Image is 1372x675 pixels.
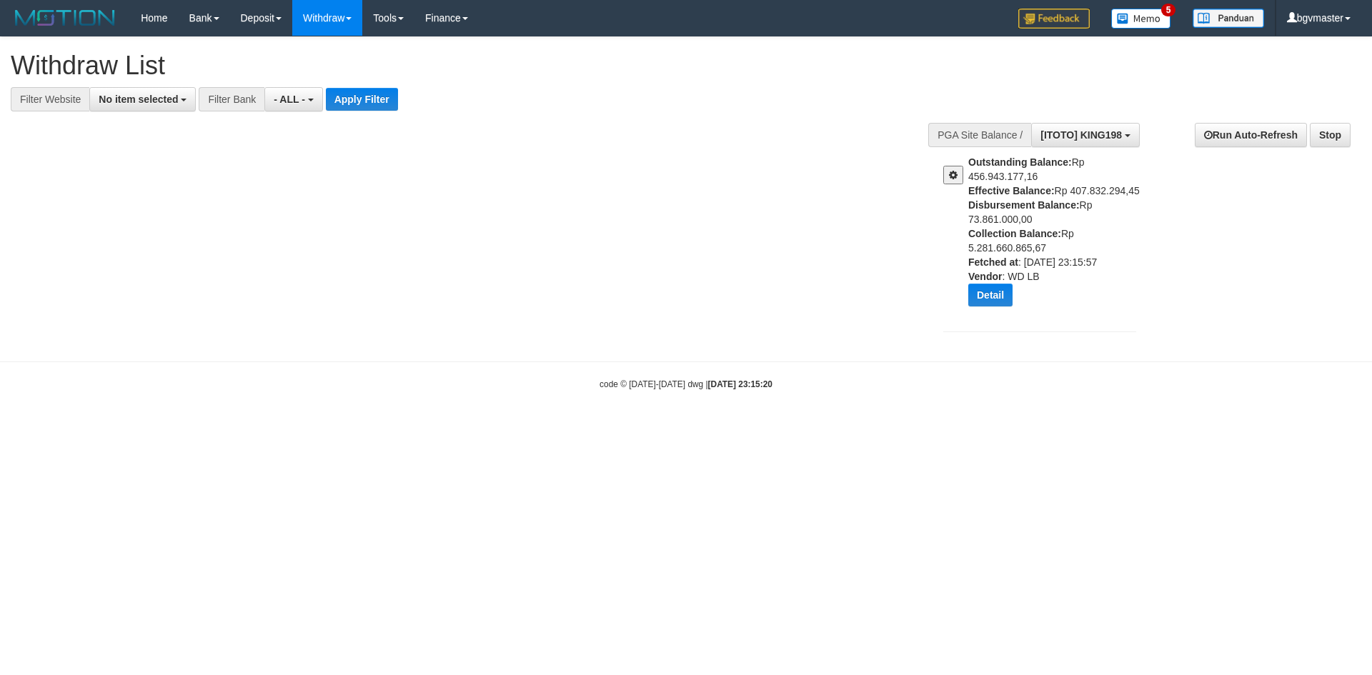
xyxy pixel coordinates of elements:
b: Outstanding Balance: [968,156,1072,168]
a: Run Auto-Refresh [1195,123,1307,147]
a: Stop [1310,123,1351,147]
div: PGA Site Balance / [928,123,1031,147]
button: Detail [968,284,1013,306]
small: code © [DATE]-[DATE] dwg | [600,379,772,389]
b: Disbursement Balance: [968,199,1080,211]
strong: [DATE] 23:15:20 [708,379,772,389]
img: Feedback.jpg [1018,9,1090,29]
b: Collection Balance: [968,228,1061,239]
b: Fetched at [968,256,1018,268]
button: [ITOTO] KING198 [1031,123,1140,147]
div: Filter Website [11,87,89,111]
b: Effective Balance: [968,185,1055,196]
span: - ALL - [274,94,305,105]
button: - ALL - [264,87,322,111]
b: Vendor [968,271,1002,282]
button: No item selected [89,87,196,111]
img: Button%20Memo.svg [1111,9,1171,29]
img: panduan.png [1193,9,1264,28]
span: [ITOTO] KING198 [1040,129,1122,141]
div: Rp 456.943.177,16 Rp 407.832.294,45 Rp 73.861.000,00 Rp 5.281.660.865,67 : [DATE] 23:15:57 : WD LB [968,155,1147,317]
span: No item selected [99,94,178,105]
h1: Withdraw List [11,51,900,80]
img: MOTION_logo.png [11,7,119,29]
span: 5 [1161,4,1176,16]
button: Apply Filter [326,88,398,111]
div: Filter Bank [199,87,264,111]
